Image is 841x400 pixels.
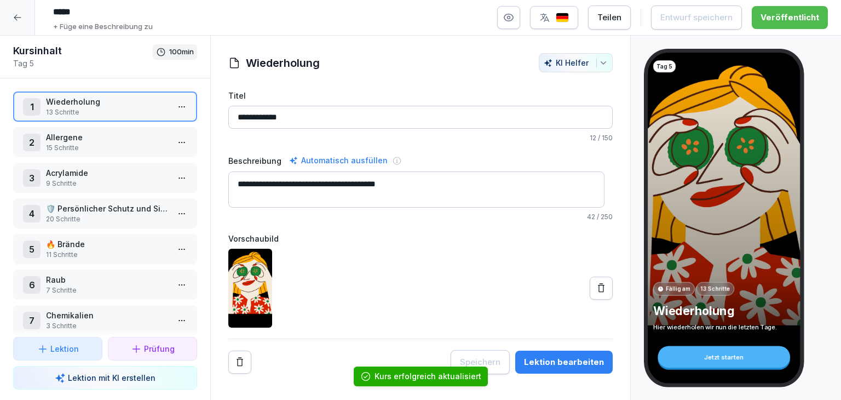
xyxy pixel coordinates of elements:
[451,350,510,374] button: Speichern
[13,58,153,69] p: Tag 5
[23,205,41,222] div: 4
[46,214,169,224] p: 20 Schritte
[539,53,613,72] button: KI Helfer
[228,249,272,328] img: clrjdrbeh002l356y5o9c0029.jpg
[13,270,197,300] div: 6Raub7 Schritte
[46,107,169,117] p: 13 Schritte
[651,5,742,30] button: Entwurf speichern
[13,127,197,157] div: 2Allergene15 Schritte
[658,346,790,368] div: Jetzt starten
[544,58,608,67] div: KI Helfer
[590,134,596,142] span: 12
[13,234,197,264] div: 5🔥 Brände11 Schritte
[587,213,595,221] span: 42
[46,238,169,250] p: 🔥 Brände
[68,372,155,384] p: Lektion mit KI erstellen
[13,305,197,335] div: 7Chemikalien3 Schritte
[597,12,621,24] div: Teilen
[46,310,169,321] p: Chemikalien
[46,321,169,331] p: 3 Schritte
[524,356,604,368] div: Lektion bearbeiten
[13,44,153,58] h1: Kursinhalt
[515,351,613,374] button: Lektion bearbeiten
[46,179,169,188] p: 9 Schritte
[228,233,613,244] label: Vorschaubild
[23,98,41,116] div: 1
[588,5,631,30] button: Teilen
[228,133,613,143] p: / 150
[13,337,102,361] button: Lektion
[169,47,194,58] p: 100 min
[246,55,320,71] h1: Wiederholung
[228,351,251,374] button: Remove
[13,92,197,122] div: 1Wiederholung13 Schritte
[23,276,41,294] div: 6
[761,12,819,24] div: Veröffentlicht
[46,143,169,153] p: 15 Schritte
[46,203,169,214] p: 🛡️ Persönlicher Schutz und Sicherheit
[752,6,828,29] button: Veröffentlicht
[144,343,175,355] p: Prüfung
[556,13,569,23] img: de.svg
[108,337,197,361] button: Prüfung
[656,62,672,71] p: Tag 5
[50,343,79,355] p: Lektion
[13,198,197,228] div: 4🛡️ Persönlicher Schutz und Sicherheit20 Schritte
[228,155,281,167] label: Beschreibung
[46,274,169,285] p: Raub
[23,312,41,329] div: 7
[287,154,390,167] div: Automatisch ausfüllen
[23,241,41,258] div: 5
[700,285,730,293] p: 13 Schritte
[46,167,169,179] p: Acrylamide
[46,132,169,143] p: Allergene
[13,163,197,193] div: 3Acrylamide9 Schritte
[666,285,690,293] p: Fällig am
[653,304,795,318] p: Wiederholung
[375,371,481,382] div: Kurs erfolgreich aktualisiert
[13,366,197,390] button: Lektion mit KI erstellen
[46,250,169,260] p: 11 Schritte
[53,21,153,32] p: + Füge eine Beschreibung zu
[653,323,795,332] p: Hier wiederholen wir nun die letzten Tage.
[23,169,41,187] div: 3
[23,134,41,151] div: 2
[660,12,733,24] div: Entwurf speichern
[228,90,613,101] label: Titel
[46,96,169,107] p: Wiederholung
[46,285,169,295] p: 7 Schritte
[228,212,613,222] p: / 250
